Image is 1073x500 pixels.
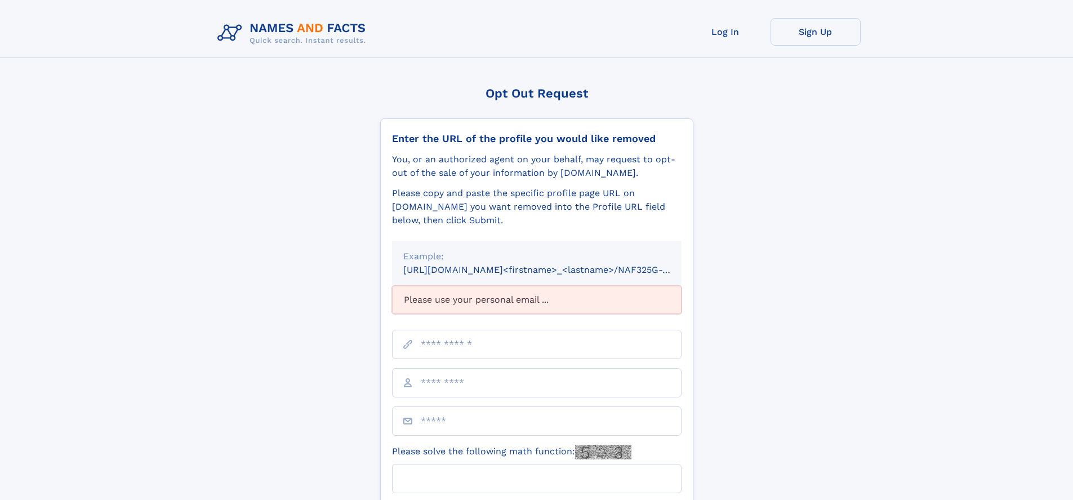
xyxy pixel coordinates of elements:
div: Please use your personal email ... [392,286,682,314]
div: Please copy and paste the specific profile page URL on [DOMAIN_NAME] you want removed into the Pr... [392,187,682,227]
label: Please solve the following math function: [392,445,631,459]
a: Sign Up [771,18,861,46]
small: [URL][DOMAIN_NAME]<firstname>_<lastname>/NAF325G-xxxxxxxx [403,264,703,275]
img: Logo Names and Facts [213,18,375,48]
div: You, or an authorized agent on your behalf, may request to opt-out of the sale of your informatio... [392,153,682,180]
div: Enter the URL of the profile you would like removed [392,132,682,145]
div: Example: [403,250,670,263]
div: Opt Out Request [380,86,693,100]
a: Log In [680,18,771,46]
